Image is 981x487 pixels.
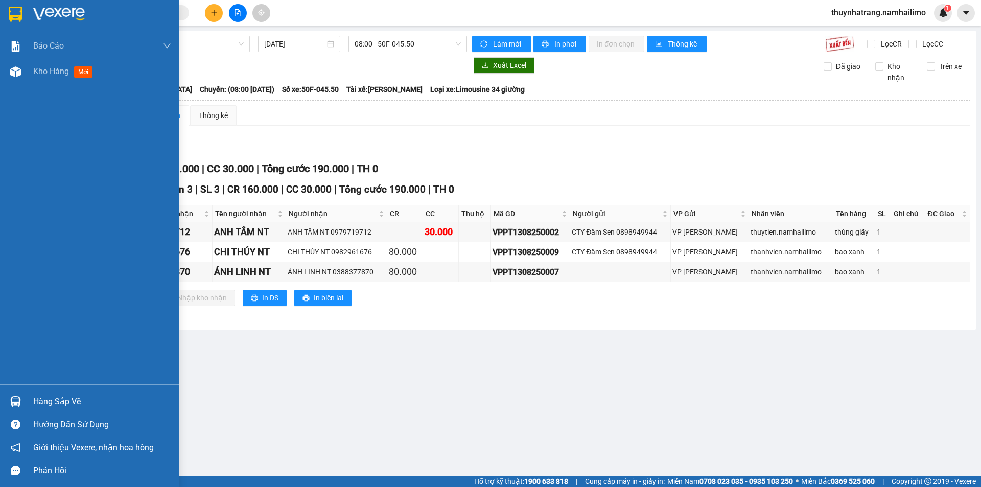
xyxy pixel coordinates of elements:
span: ĐC Giao [928,208,960,219]
div: thùng giấy [835,226,874,238]
span: 1 [946,5,949,12]
span: Số xe: 50F-045.50 [282,84,339,95]
button: downloadXuất Excel [474,57,534,74]
span: Báo cáo [33,39,64,52]
th: CR [387,205,423,222]
th: Thu hộ [459,205,491,222]
span: | [428,183,431,195]
span: file-add [234,9,241,16]
span: Thống kê [668,38,698,50]
span: | [222,183,225,195]
span: aim [258,9,265,16]
span: Người nhận [289,208,377,219]
img: warehouse-icon [10,66,21,77]
span: Miền Nam [667,476,793,487]
span: TH 0 [433,183,454,195]
div: thanhvien.namhailimo [751,266,831,277]
div: Hướng dẫn sử dụng [33,417,171,432]
span: In phơi [554,38,578,50]
span: | [202,163,204,175]
td: VPPT1308250009 [491,242,570,262]
div: bao xanh [835,266,874,277]
span: CC 30.000 [207,163,254,175]
span: mới [74,66,92,78]
th: Ghi chú [891,205,925,222]
div: 0832079339 [120,45,202,60]
button: syncLàm mới [472,36,531,52]
div: 30.000 [118,66,203,80]
span: | [281,183,284,195]
span: download [482,62,489,70]
th: SL [875,205,891,222]
div: CHI THÚY NT 0982961676 [288,246,385,258]
button: printerIn phơi [533,36,586,52]
span: CR 160.000 [227,183,278,195]
span: Cung cấp máy in - giấy in: [585,476,665,487]
div: My [9,33,112,45]
button: In đơn chọn [589,36,644,52]
div: 0706324587 [9,45,112,60]
span: In biên lai [314,292,343,304]
div: 80.000 [389,245,421,259]
div: ANH TÂM NT 0979719712 [288,226,385,238]
span: Hỗ trợ kỹ thuật: [474,476,568,487]
td: ÁNH LINH NT [213,262,286,282]
div: Hàng sắp về [33,394,171,409]
input: 13/08/2025 [264,38,325,50]
td: VPPT1308250002 [491,222,570,242]
span: | [195,183,198,195]
div: 80.000 [389,265,421,279]
div: 1 [877,266,889,277]
span: In DS [262,292,278,304]
span: | [334,183,337,195]
button: caret-down [957,4,975,22]
button: downloadNhập kho nhận [158,290,235,306]
span: plus [211,9,218,16]
span: VP Gửi [673,208,738,219]
td: VP Phan Thiết [671,262,749,282]
div: CTY Đầm Sen 0898949944 [572,246,669,258]
span: Loại xe: Limousine 34 giường [430,84,525,95]
span: Trên xe [935,61,966,72]
div: Phản hồi [33,463,171,478]
div: CHI THÚY NT [214,245,284,259]
span: 08:00 - 50F-045.50 [355,36,461,52]
td: VP Phan Thiết [671,242,749,262]
div: VP [PERSON_NAME] [120,9,202,33]
span: | [576,476,577,487]
span: Nhận: [120,10,144,20]
div: CTY Đầm Sen 0898949944 [572,226,669,238]
span: Chuyến: (08:00 [DATE]) [200,84,274,95]
span: sync [480,40,489,49]
div: bao xanh [835,246,874,258]
span: notification [11,443,20,452]
span: Làm mới [493,38,523,50]
span: | [882,476,884,487]
span: Tổng cước 190.000 [339,183,426,195]
sup: 1 [944,5,951,12]
button: printerIn biên lai [294,290,352,306]
span: Giới thiệu Vexere, nhận hoa hồng [33,441,154,454]
strong: 0708 023 035 - 0935 103 250 [699,477,793,485]
span: | [352,163,354,175]
div: thanhvien.namhailimo [751,246,831,258]
span: TH 0 [357,163,378,175]
span: printer [251,294,258,303]
span: Lọc CR [877,38,903,50]
span: Tài xế: [PERSON_NAME] [346,84,423,95]
div: 30.000 [425,225,457,239]
button: printerIn DS [243,290,287,306]
td: CHI THÚY NT [213,242,286,262]
div: 1 [877,226,889,238]
strong: 0369 525 060 [831,477,875,485]
div: Thống kê [199,110,228,121]
button: bar-chartThống kê [647,36,707,52]
strong: 1900 633 818 [524,477,568,485]
div: thuytien.namhailimo [751,226,831,238]
span: Lọc CC [918,38,945,50]
th: Tên hàng [833,205,876,222]
div: ANH TÂM NT [214,225,284,239]
div: 1 [877,246,889,258]
td: VP Phan Thiết [671,222,749,242]
span: Người gửi [573,208,660,219]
